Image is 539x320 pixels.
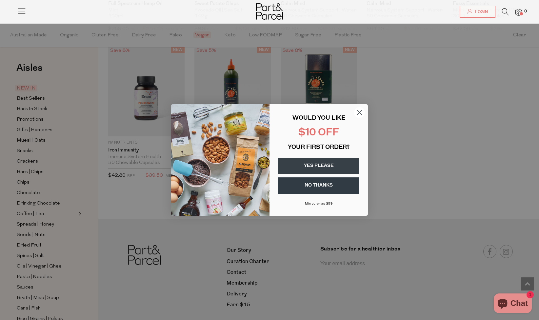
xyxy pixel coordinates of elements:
[460,6,495,18] a: Login
[515,9,522,16] a: 0
[305,202,333,206] span: Min purchase $99
[278,177,359,194] button: NO THANKS
[523,9,529,14] span: 0
[171,104,269,216] img: 43fba0fb-7538-40bc-babb-ffb1a4d097bc.jpeg
[354,107,365,118] button: Close dialog
[492,293,534,315] inbox-online-store-chat: Shopify online store chat
[256,3,283,20] img: Part&Parcel
[278,158,359,174] button: YES PLEASE
[292,115,345,121] span: WOULD YOU LIKE
[298,128,339,138] span: $10 OFF
[473,9,488,15] span: Login
[288,145,349,150] span: YOUR FIRST ORDER?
